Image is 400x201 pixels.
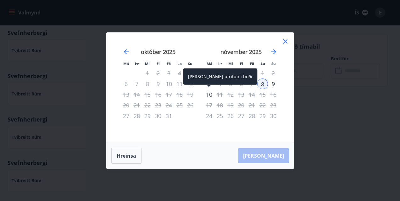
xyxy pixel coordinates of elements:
small: Mi [228,61,233,66]
div: [PERSON_NAME] útritun í boði [183,68,257,85]
small: Má [123,61,129,66]
button: Hreinsa [111,148,142,164]
small: La [261,61,265,66]
td: Not available. mánudagur, 27. október 2025 [121,111,131,121]
div: Move backward to switch to the previous month. [123,48,130,56]
div: Aðeins útritun í boði [204,89,214,100]
td: Selected as start date. laugardagur, 8. nóvember 2025 [257,79,268,89]
small: Má [207,61,212,66]
td: Not available. sunnudagur, 30. nóvember 2025 [268,111,279,121]
td: Not available. sunnudagur, 16. nóvember 2025 [268,89,279,100]
small: Mi [145,61,150,66]
td: Not available. miðvikudagur, 19. nóvember 2025 [225,100,236,111]
td: Not available. fimmtudagur, 30. október 2025 [153,111,164,121]
td: Not available. föstudagur, 14. nóvember 2025 [247,89,257,100]
div: Calendar [114,40,286,135]
td: Not available. sunnudagur, 5. október 2025 [185,68,196,79]
td: Not available. föstudagur, 3. október 2025 [164,68,174,79]
td: Choose sunnudagur, 9. nóvember 2025 as your check-out date. It’s available. [268,79,279,89]
small: Fö [167,61,171,66]
td: Not available. miðvikudagur, 22. október 2025 [142,100,153,111]
td: Not available. sunnudagur, 2. nóvember 2025 [268,68,279,79]
td: Not available. þriðjudagur, 28. október 2025 [131,111,142,121]
td: Not available. mánudagur, 17. nóvember 2025 [204,100,214,111]
td: Not available. sunnudagur, 23. nóvember 2025 [268,100,279,111]
td: Not available. föstudagur, 31. október 2025 [164,111,174,121]
td: Not available. laugardagur, 25. október 2025 [174,100,185,111]
small: Fö [250,61,254,66]
td: Not available. föstudagur, 28. nóvember 2025 [247,111,257,121]
td: Not available. miðvikudagur, 29. október 2025 [142,111,153,121]
td: Not available. mánudagur, 24. nóvember 2025 [204,111,214,121]
td: Not available. miðvikudagur, 26. nóvember 2025 [225,111,236,121]
td: Not available. laugardagur, 1. nóvember 2025 [257,68,268,79]
td: Not available. fimmtudagur, 9. október 2025 [153,79,164,89]
td: Not available. þriðjudagur, 7. október 2025 [131,79,142,89]
td: Not available. laugardagur, 15. nóvember 2025 [257,89,268,100]
td: Not available. fimmtudagur, 16. október 2025 [153,89,164,100]
strong: október 2025 [141,48,175,56]
td: Not available. miðvikudagur, 8. október 2025 [142,79,153,89]
small: Su [271,61,276,66]
td: Not available. laugardagur, 29. nóvember 2025 [257,111,268,121]
td: Not available. mánudagur, 13. október 2025 [121,89,131,100]
td: Not available. sunnudagur, 26. október 2025 [185,100,196,111]
td: Not available. laugardagur, 4. október 2025 [174,68,185,79]
div: 9 [268,79,279,89]
td: Not available. laugardagur, 18. október 2025 [174,89,185,100]
td: Not available. þriðjudagur, 25. nóvember 2025 [214,111,225,121]
small: La [177,61,182,66]
td: Not available. fimmtudagur, 20. nóvember 2025 [236,100,247,111]
small: Þr [135,61,139,66]
div: Aðeins innritun í boði [257,79,268,89]
td: Not available. fimmtudagur, 13. nóvember 2025 [236,89,247,100]
td: Not available. föstudagur, 24. október 2025 [164,100,174,111]
small: Su [188,61,192,66]
td: Not available. miðvikudagur, 15. október 2025 [142,89,153,100]
td: Not available. föstudagur, 21. nóvember 2025 [247,100,257,111]
small: Þr [218,61,222,66]
td: Not available. mánudagur, 20. október 2025 [121,100,131,111]
strong: nóvember 2025 [220,48,262,56]
div: Move forward to switch to the next month. [270,48,277,56]
td: Not available. þriðjudagur, 11. nóvember 2025 [214,89,225,100]
td: Not available. miðvikudagur, 1. október 2025 [142,68,153,79]
div: Aðeins útritun í boði [236,100,247,111]
td: Not available. fimmtudagur, 23. október 2025 [153,100,164,111]
td: Choose mánudagur, 10. nóvember 2025 as your check-out date. It’s available. [204,89,214,100]
td: Not available. laugardagur, 11. október 2025 [174,79,185,89]
td: Not available. föstudagur, 10. október 2025 [164,79,174,89]
td: Not available. fimmtudagur, 27. nóvember 2025 [236,111,247,121]
td: Not available. föstudagur, 17. október 2025 [164,89,174,100]
td: Not available. miðvikudagur, 12. nóvember 2025 [225,89,236,100]
small: Fi [240,61,243,66]
td: Not available. sunnudagur, 19. október 2025 [185,89,196,100]
td: Not available. laugardagur, 22. nóvember 2025 [257,100,268,111]
td: Not available. þriðjudagur, 14. október 2025 [131,89,142,100]
td: Not available. mánudagur, 6. október 2025 [121,79,131,89]
td: Not available. þriðjudagur, 18. nóvember 2025 [214,100,225,111]
small: Fi [157,61,160,66]
td: Not available. fimmtudagur, 2. október 2025 [153,68,164,79]
td: Not available. þriðjudagur, 21. október 2025 [131,100,142,111]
